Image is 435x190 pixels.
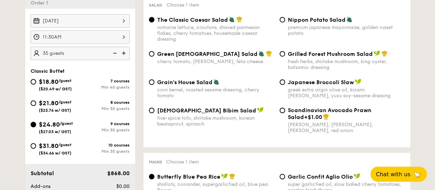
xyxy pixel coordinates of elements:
[304,114,322,120] span: +$1.00
[166,2,199,8] span: Choose 1 item
[346,16,352,22] img: icon-vegetarian.fe4039eb.svg
[39,129,71,134] span: ($27.03 w/ GST)
[116,183,129,189] span: $0.00
[280,79,285,85] input: Japanese Broccoli Slawgreek extra virgin olive oil, kizami [PERSON_NAME], yuzu soy-sesame dressing
[288,107,371,120] span: Scandinavian Avocado Prawn Salad
[370,167,427,182] button: Chat with us🦙
[288,24,405,36] div: premium japanese mayonnaise, golden russet potato
[149,174,154,179] input: Butterfly Blue Pea Riceshallots, coriander, supergarlicfied oil, blue pea flower
[58,100,72,104] span: /guest
[157,173,220,180] span: Butterfly Blue Pea Rice
[80,149,130,154] div: Min 30 guests
[229,16,235,22] img: icon-vegetarian.fe4039eb.svg
[31,47,130,60] input: Number of guests
[288,51,373,57] span: Grilled Forest Mushroom Salad
[266,50,272,57] img: icon-chef-hat.a58ddaea.svg
[80,106,130,111] div: Min 30 guests
[288,79,354,86] span: Japanese Broccoli Slaw
[213,79,219,85] img: icon-vegetarian.fe4039eb.svg
[31,100,36,106] input: $21.80/guest($23.76 w/ GST)8 coursesMin 30 guests
[355,79,361,85] img: icon-vegan.f8ff3823.svg
[80,121,130,126] div: 9 courses
[80,85,130,90] div: Min 40 guests
[157,17,228,23] span: The Classic Caesar Salad
[31,122,36,127] input: $24.80/guest($27.03 w/ GST)9 coursesMin 30 guests
[157,59,274,64] div: cherry tomato, [PERSON_NAME], feta cheese
[323,113,329,120] img: icon-chef-hat.a58ddaea.svg
[39,99,58,107] span: $21.80
[149,160,162,164] span: Mains
[354,173,360,179] img: icon-vegan.f8ff3823.svg
[31,14,130,28] input: Event date
[157,79,213,86] span: Grain's House Salad
[119,47,130,60] img: icon-add.58712e84.svg
[60,121,73,126] span: /guest
[58,142,72,147] span: /guest
[280,51,285,57] input: Grilled Forest Mushroom Saladfresh herbs, shiitake mushroom, king oyster, balsamic dressing
[258,50,264,57] img: icon-vegetarian.fe4039eb.svg
[109,47,119,60] img: icon-reduce.1d2dbef1.svg
[80,79,130,83] div: 7 courses
[157,107,256,114] span: [DEMOGRAPHIC_DATA] Bibim Salad
[288,173,353,180] span: Garlic Confit Aglio Olio
[229,173,235,179] img: icon-chef-hat.a58ddaea.svg
[107,170,129,177] span: $868.00
[31,68,65,74] span: Classic Buffet
[413,170,421,178] span: 🦙
[39,121,60,128] span: $24.80
[157,87,274,99] div: corn kernel, roasted sesame dressing, cherry tomato
[381,50,388,57] img: icon-chef-hat.a58ddaea.svg
[280,17,285,22] input: Nippon Potato Saladpremium japanese mayonnaise, golden russet potato
[31,143,36,149] input: $31.80/guest($34.66 w/ GST)10 coursesMin 30 guests
[376,171,410,178] span: Chat with us
[39,151,72,156] span: ($34.66 w/ GST)
[39,78,58,86] span: $18.80
[80,143,130,148] div: 10 courses
[149,79,154,85] input: Grain's House Saladcorn kernel, roasted sesame dressing, cherry tomato
[149,3,162,8] span: Salad
[31,79,36,84] input: $18.80/guest($20.49 w/ GST)7 coursesMin 40 guests
[80,100,130,105] div: 8 courses
[157,51,258,57] span: Green [DEMOGRAPHIC_DATA] Salad
[39,87,72,91] span: ($20.49 w/ GST)
[39,142,58,150] span: $31.80
[257,107,264,113] img: icon-vegan.f8ff3823.svg
[39,108,71,113] span: ($23.76 w/ GST)
[166,159,199,165] span: Choose 1 item
[157,24,274,42] div: romaine lettuce, croutons, shaved parmesan flakes, cherry tomatoes, housemade caesar dressing
[149,108,154,113] input: [DEMOGRAPHIC_DATA] Bibim Saladfive-spice tofu, shiitake mushroom, korean beansprout, spinach
[31,170,54,177] span: Subtotal
[157,115,274,127] div: five-spice tofu, shiitake mushroom, korean beansprout, spinach
[58,78,72,83] span: /guest
[373,50,380,57] img: icon-vegan.f8ff3823.svg
[80,128,130,132] div: Min 30 guests
[288,17,346,23] span: Nippon Potato Salad
[236,16,242,22] img: icon-chef-hat.a58ddaea.svg
[288,122,405,133] div: [PERSON_NAME], [PERSON_NAME], [PERSON_NAME], red onion
[280,108,285,113] input: Scandinavian Avocado Prawn Salad+$1.00[PERSON_NAME], [PERSON_NAME], [PERSON_NAME], red onion
[31,30,130,44] input: Event time
[288,87,405,99] div: greek extra virgin olive oil, kizami [PERSON_NAME], yuzu soy-sesame dressing
[31,183,51,189] span: Add-ons
[288,59,405,70] div: fresh herbs, shiitake mushroom, king oyster, balsamic dressing
[221,173,228,179] img: icon-vegan.f8ff3823.svg
[280,174,285,179] input: Garlic Confit Aglio Oliosuper garlicfied oil, slow baked cherry tomatoes, garden fresh thyme
[149,51,154,57] input: Green [DEMOGRAPHIC_DATA] Saladcherry tomato, [PERSON_NAME], feta cheese
[149,17,154,22] input: The Classic Caesar Saladromaine lettuce, croutons, shaved parmesan flakes, cherry tomatoes, house...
